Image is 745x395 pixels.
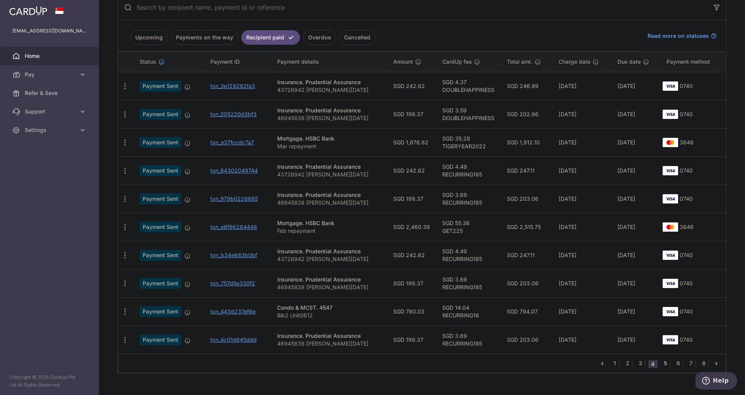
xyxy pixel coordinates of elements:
img: Bank Card [663,138,678,147]
p: 43726942 [PERSON_NAME][DATE] [277,255,380,263]
p: 46945838 [PERSON_NAME][DATE] [277,114,380,122]
td: [DATE] [552,156,611,185]
td: SGD 4.49 RECURRING185 [436,156,501,185]
a: Read more on statuses [648,32,717,40]
td: [DATE] [611,72,660,100]
a: Upcoming [130,30,168,45]
td: [DATE] [611,128,660,156]
img: Bank Card [663,81,678,91]
div: Mortgage. HSBC Bank [277,135,380,142]
th: Payment ID [204,52,271,72]
p: Feb repayment [277,227,380,235]
td: SGD 242.62 [387,72,436,100]
span: Due date [617,58,641,66]
td: SGD 199.37 [387,325,436,354]
td: [DATE] [611,100,660,128]
td: [DATE] [552,185,611,213]
a: txn_e37fccdc7a7 [210,139,254,146]
th: Payment details [271,52,387,72]
span: Status [140,58,156,66]
div: Insurance. Prudential Assurance [277,276,380,283]
span: Payment Sent [140,165,181,176]
span: Payment Sent [140,222,181,232]
span: 3846 [680,224,694,230]
span: Payment Sent [140,81,181,92]
p: 43726942 [PERSON_NAME][DATE] [277,171,380,178]
p: Blk2 Unit0612 [277,312,380,319]
div: Mortgage. HSBC Bank [277,219,380,227]
a: txn_443d237ef8e [210,308,256,315]
td: SGD 242.62 [387,156,436,185]
a: txn_979b0228885 [210,195,258,202]
td: [DATE] [552,269,611,297]
div: Insurance. Prudential Assurance [277,163,380,171]
img: Bank Card [663,166,678,175]
td: SGD 3.69 RECURRING185 [436,269,501,297]
a: Recipient paid [241,30,300,45]
span: Payment Sent [140,193,181,204]
td: SGD 242.62 [387,241,436,269]
div: Insurance. Prudential Assurance [277,248,380,255]
span: 0740 [680,111,693,117]
td: [DATE] [552,72,611,100]
span: 0740 [680,308,693,315]
li: 4 [648,360,658,368]
span: 0740 [680,336,693,343]
div: Insurance. Prudential Assurance [277,107,380,114]
th: Payment method [660,52,726,72]
td: SGD 2,515.75 [501,213,552,241]
td: SGD 3.59 DOUBLEHAPPINESS [436,100,501,128]
p: [EMAIL_ADDRESS][DOMAIN_NAME] [12,27,87,35]
img: Bank Card [663,251,678,260]
td: [DATE] [552,128,611,156]
a: 2 [623,359,632,368]
td: SGD 4.37 DOUBLEHAPPINESS [436,72,501,100]
img: Bank Card [663,110,678,119]
td: [DATE] [611,185,660,213]
td: [DATE] [552,325,611,354]
p: 46945838 [PERSON_NAME][DATE] [277,283,380,291]
a: Cancelled [339,30,375,45]
a: 8 [699,359,708,368]
td: SGD 1,912.10 [501,128,552,156]
td: [DATE] [611,325,660,354]
span: Payment Sent [140,250,181,261]
span: 0740 [680,280,693,287]
div: Insurance. Prudential Assurance [277,332,380,340]
td: SGD 247.11 [501,156,552,185]
p: 46945838 [PERSON_NAME][DATE] [277,340,380,348]
td: [DATE] [611,156,660,185]
img: Bank Card [663,194,678,203]
span: 0740 [680,83,693,89]
span: Support [25,108,76,115]
td: [DATE] [552,213,611,241]
span: Amount [393,58,413,66]
span: 0740 [680,167,693,174]
td: SGD 1,876.82 [387,128,436,156]
span: Payment Sent [140,278,181,289]
p: 43726942 [PERSON_NAME][DATE] [277,86,380,94]
a: 1 [610,359,619,368]
img: Bank Card [663,222,678,232]
td: SGD 4.49 RECURRING185 [436,241,501,269]
a: txn_4c01d645ddd [210,336,257,343]
td: SGD 203.06 [501,269,552,297]
img: Bank Card [663,307,678,316]
span: 0740 [680,195,693,202]
img: Bank Card [663,279,678,288]
span: Read more on statuses [648,32,709,40]
td: [DATE] [552,297,611,325]
a: Overdue [303,30,336,45]
p: Mar repayment [277,142,380,150]
img: Bank Card [663,335,678,344]
td: SGD 3.69 RECURRING185 [436,325,501,354]
div: Insurance. Prudential Assurance [277,191,380,199]
span: 3846 [680,139,694,146]
td: SGD 199.37 [387,185,436,213]
span: Total amt. [507,58,532,66]
span: Payment Sent [140,137,181,148]
a: txn_3e129292fa3 [210,83,255,89]
a: 5 [661,359,670,368]
td: SGD 203.06 [501,185,552,213]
